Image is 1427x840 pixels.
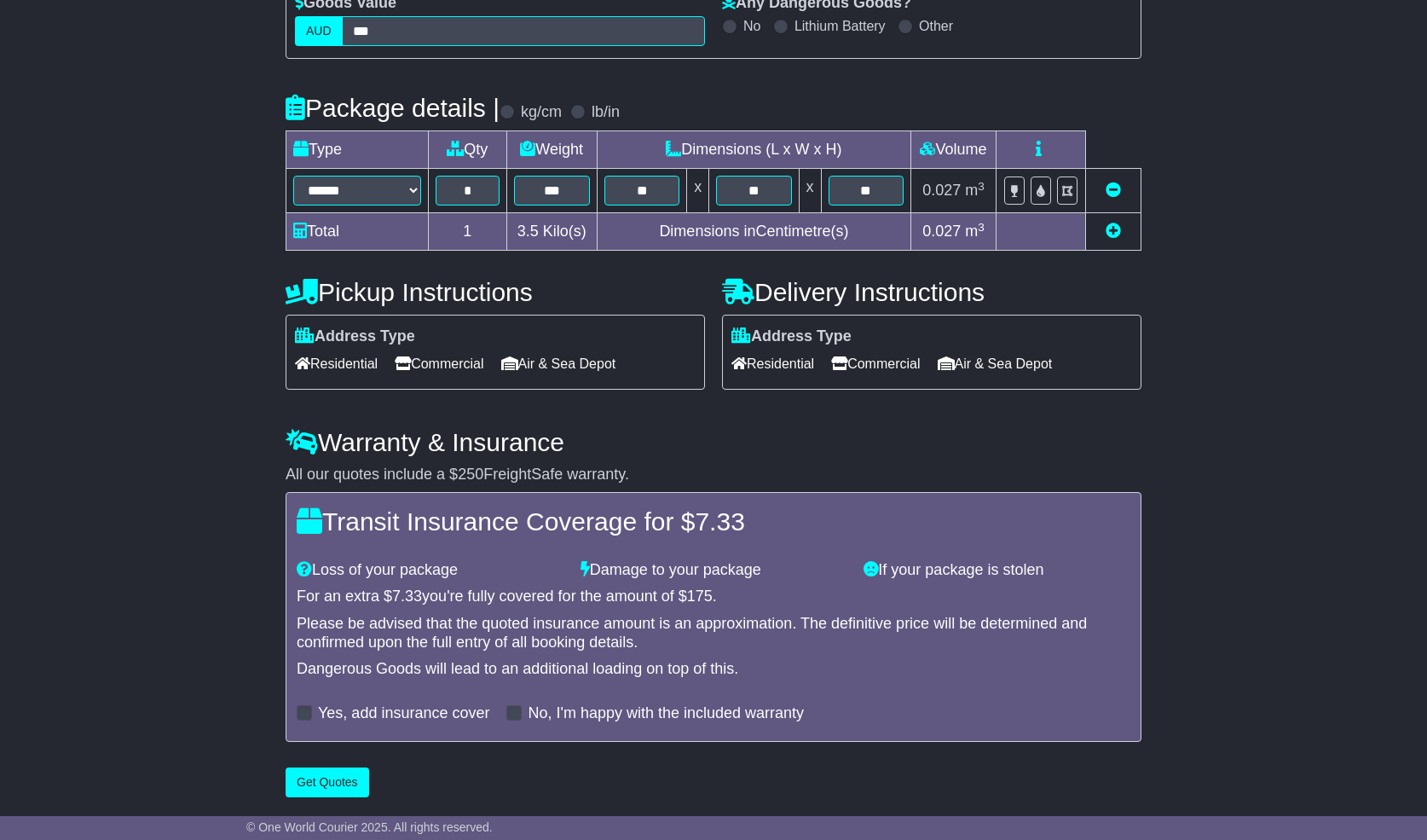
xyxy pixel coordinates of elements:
span: Air & Sea Depot [501,350,616,377]
div: For an extra $ you're fully covered for the amount of $ . [297,588,1130,606]
span: Air & Sea Depot [938,350,1053,377]
sup: 3 [978,221,985,234]
h4: Transit Insurance Coverage for $ [297,507,1130,536]
label: Other [919,18,953,34]
span: 7.33 [695,507,744,536]
td: Kilo(s) [506,213,597,251]
label: No [743,18,760,34]
td: Dimensions in Centimetre(s) [597,213,910,251]
h4: Pickup Instructions [286,278,705,306]
a: Remove this item [1106,182,1121,199]
span: m [965,223,985,240]
label: Lithium Battery [794,18,886,34]
td: x [799,169,821,213]
label: Address Type [731,327,852,346]
span: 0.027 [922,223,961,240]
button: Get Quotes [286,768,369,797]
td: Total [286,213,429,251]
td: Volume [910,131,996,169]
span: 7.33 [392,588,422,605]
td: Dimensions (L x W x H) [597,131,910,169]
label: No, I'm happy with the included warranty [528,704,804,723]
span: m [965,182,985,199]
div: Dangerous Goods will lead to an additional loading on top of this. [297,660,1130,679]
td: Type [286,131,429,169]
span: 0.027 [922,182,961,199]
div: Damage to your package [572,561,856,580]
span: 250 [458,466,483,483]
label: Address Type [295,327,415,346]
span: Commercial [395,350,483,377]
div: Please be advised that the quoted insurance amount is an approximation. The definitive price will... [297,615,1130,652]
label: kg/cm [521,103,562,122]
span: 175 [687,588,713,605]
label: Yes, add insurance cover [318,704,489,723]
span: Commercial [831,350,920,377]
td: x [687,169,709,213]
h4: Package details | [286,94,500,122]
span: 3.5 [517,223,539,240]
span: © One World Courier 2025. All rights reserved. [246,820,493,834]
td: 1 [429,213,507,251]
td: Weight [506,131,597,169]
h4: Delivery Instructions [722,278,1141,306]
label: AUD [295,16,343,46]
td: Qty [429,131,507,169]
a: Add new item [1106,223,1121,240]
sup: 3 [978,180,985,193]
div: Loss of your package [288,561,572,580]
span: Residential [295,350,378,377]
div: If your package is stolen [855,561,1139,580]
h4: Warranty & Insurance [286,428,1141,456]
div: All our quotes include a $ FreightSafe warranty. [286,466,1141,484]
span: Residential [731,350,814,377]
label: lb/in [592,103,620,122]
